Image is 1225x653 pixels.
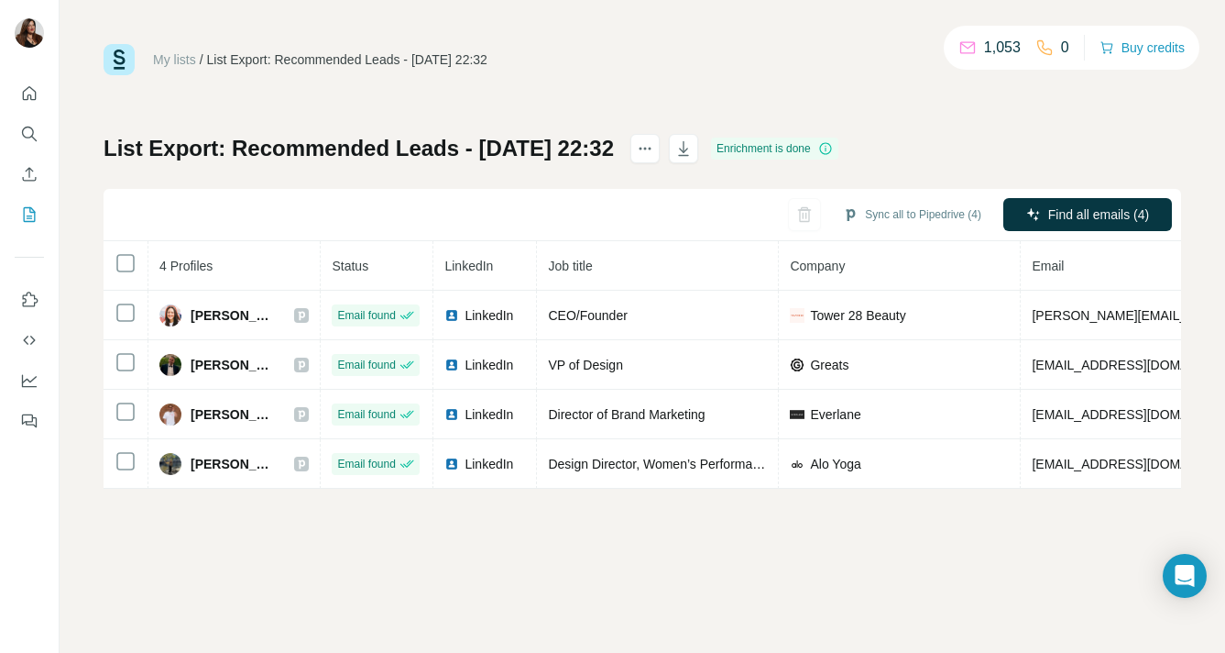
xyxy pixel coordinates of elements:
button: Quick start [15,77,44,110]
button: Buy credits [1099,35,1185,61]
button: Use Surfe on LinkedIn [15,283,44,316]
span: Greats [810,356,848,374]
span: Company [790,259,845,273]
img: LinkedIn logo [444,457,459,471]
button: actions [630,134,660,163]
span: LinkedIn [444,259,493,273]
img: Avatar [159,453,181,475]
span: Alo Yoga [810,455,860,473]
button: My lists [15,198,44,231]
span: 4 Profiles [159,259,213,273]
img: LinkedIn logo [444,407,459,422]
button: Find all emails (4) [1003,198,1172,231]
span: [PERSON_NAME] [191,356,276,374]
button: Search [15,117,44,150]
img: Surfe Logo [104,44,135,75]
button: Enrich CSV [15,158,44,191]
div: List Export: Recommended Leads - [DATE] 22:32 [207,50,487,69]
span: Director of Brand Marketing [548,407,705,422]
span: [PERSON_NAME] [191,455,276,473]
span: [PERSON_NAME] [191,405,276,424]
span: Everlane [810,405,860,424]
span: [PERSON_NAME] [191,306,276,325]
button: Use Surfe API [15,324,44,357]
a: My lists [153,52,196,67]
span: Email found [337,357,395,373]
button: Feedback [15,404,44,437]
button: Dashboard [15,364,44,397]
span: LinkedIn [465,356,513,374]
span: Find all emails (4) [1048,205,1149,224]
img: Avatar [159,404,181,426]
img: Avatar [159,304,181,326]
div: Enrichment is done [711,138,838,160]
span: LinkedIn [465,455,513,473]
span: VP of Design [548,358,622,372]
span: Email [1032,259,1064,273]
img: LinkedIn logo [444,308,459,323]
button: Sync all to Pipedrive (4) [830,201,994,228]
img: company-logo [790,308,804,323]
img: company-logo [790,407,804,422]
span: Job title [548,259,592,273]
p: 0 [1061,37,1069,59]
img: Avatar [159,354,181,376]
img: LinkedIn logo [444,358,459,372]
span: LinkedIn [465,405,513,424]
div: Open Intercom Messenger [1163,554,1207,598]
li: / [200,50,203,69]
h1: List Export: Recommended Leads - [DATE] 22:32 [104,134,614,163]
p: 1,053 [984,37,1021,59]
span: Email found [337,456,395,472]
img: Avatar [15,18,44,48]
span: Email found [337,406,395,423]
img: company-logo [790,457,804,471]
span: CEO/Founder [548,308,627,323]
span: LinkedIn [465,306,513,325]
span: Design Director, Women’s Performance [548,457,772,471]
span: Email found [337,307,395,324]
span: Tower 28 Beauty [810,306,905,325]
img: company-logo [790,358,804,372]
span: Status [332,259,368,273]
